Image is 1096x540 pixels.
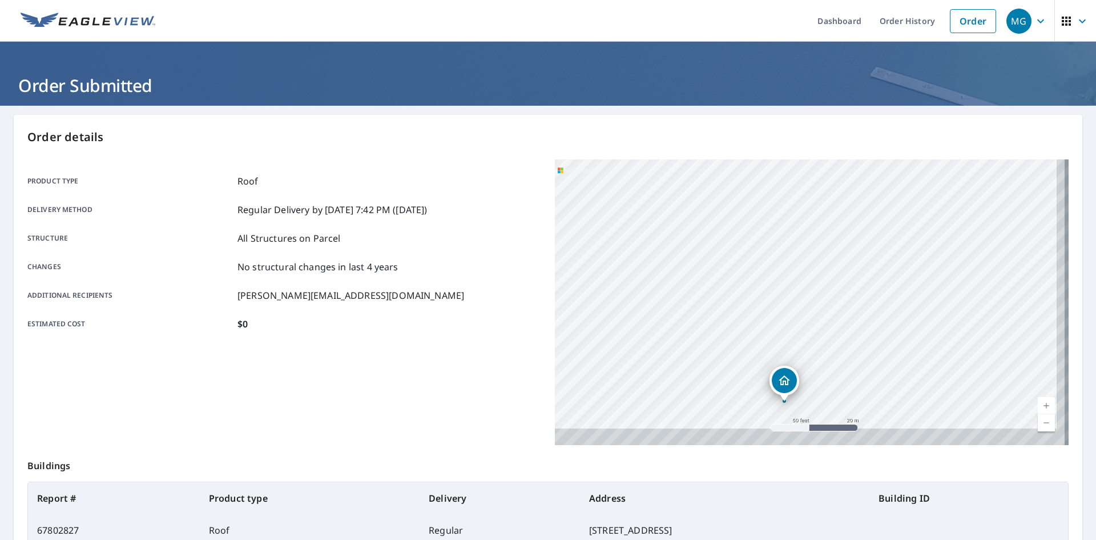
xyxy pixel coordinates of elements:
div: Dropped pin, building 1, Residential property, 15238 Brightfield Manor Dr Chesterfield, MO 63017 [769,366,799,401]
img: EV Logo [21,13,155,30]
p: Product type [27,174,233,188]
h1: Order Submitted [14,74,1082,97]
p: Delivery method [27,203,233,217]
p: All Structures on Parcel [237,231,341,245]
p: Additional recipients [27,289,233,302]
p: $0 [237,317,248,331]
p: Roof [237,174,259,188]
p: Changes [27,260,233,274]
th: Delivery [420,482,580,514]
th: Building ID [869,482,1068,514]
p: Buildings [27,445,1069,482]
a: Order [950,9,996,33]
th: Address [580,482,869,514]
p: Structure [27,231,233,245]
th: Report # [28,482,200,514]
p: [PERSON_NAME][EMAIL_ADDRESS][DOMAIN_NAME] [237,289,464,302]
a: Current Level 19, Zoom In [1038,397,1055,414]
div: MG [1006,9,1031,34]
a: Current Level 19, Zoom Out [1038,414,1055,431]
p: Regular Delivery by [DATE] 7:42 PM ([DATE]) [237,203,427,217]
p: No structural changes in last 4 years [237,260,398,274]
th: Product type [200,482,420,514]
p: Estimated cost [27,317,233,331]
p: Order details [27,129,1069,146]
